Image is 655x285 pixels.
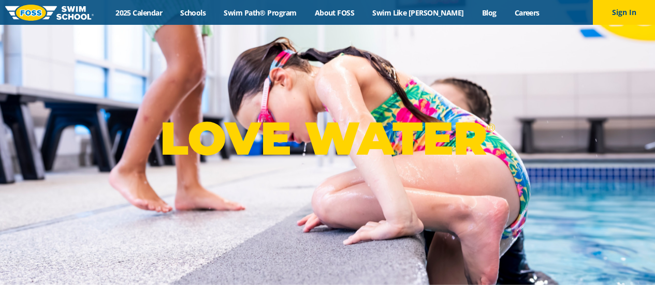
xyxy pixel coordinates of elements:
[171,8,215,18] a: Schools
[5,5,94,21] img: FOSS Swim School Logo
[505,8,548,18] a: Careers
[215,8,305,18] a: Swim Path® Program
[487,121,495,134] sup: ®
[160,111,495,166] p: LOVE WATER
[473,8,505,18] a: Blog
[107,8,171,18] a: 2025 Calendar
[305,8,363,18] a: About FOSS
[363,8,473,18] a: Swim Like [PERSON_NAME]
